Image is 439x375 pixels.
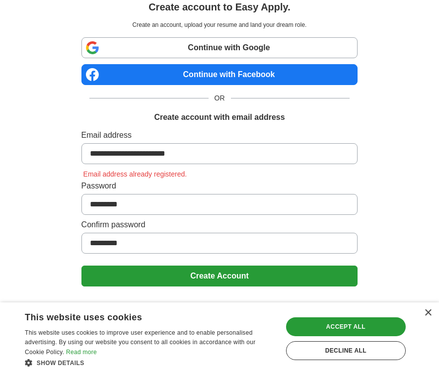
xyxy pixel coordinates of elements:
[66,349,97,356] a: Read more, opens a new window
[25,329,255,356] span: This website uses cookies to improve user experience and to enable personalised advertising. By u...
[286,341,406,360] div: Decline all
[81,219,358,231] label: Confirm password
[286,317,406,336] div: Accept all
[81,129,358,141] label: Email address
[25,308,250,323] div: This website uses cookies
[83,20,356,29] p: Create an account, upload your resume and land your dream role.
[37,360,84,367] span: Show details
[81,37,358,58] a: Continue with Google
[81,266,358,286] button: Create Account
[209,93,231,103] span: OR
[154,111,285,123] h1: Create account with email address
[81,64,358,85] a: Continue with Facebook
[81,180,358,192] label: Password
[424,309,432,317] div: Close
[25,358,275,368] div: Show details
[81,170,189,178] span: Email address already registered.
